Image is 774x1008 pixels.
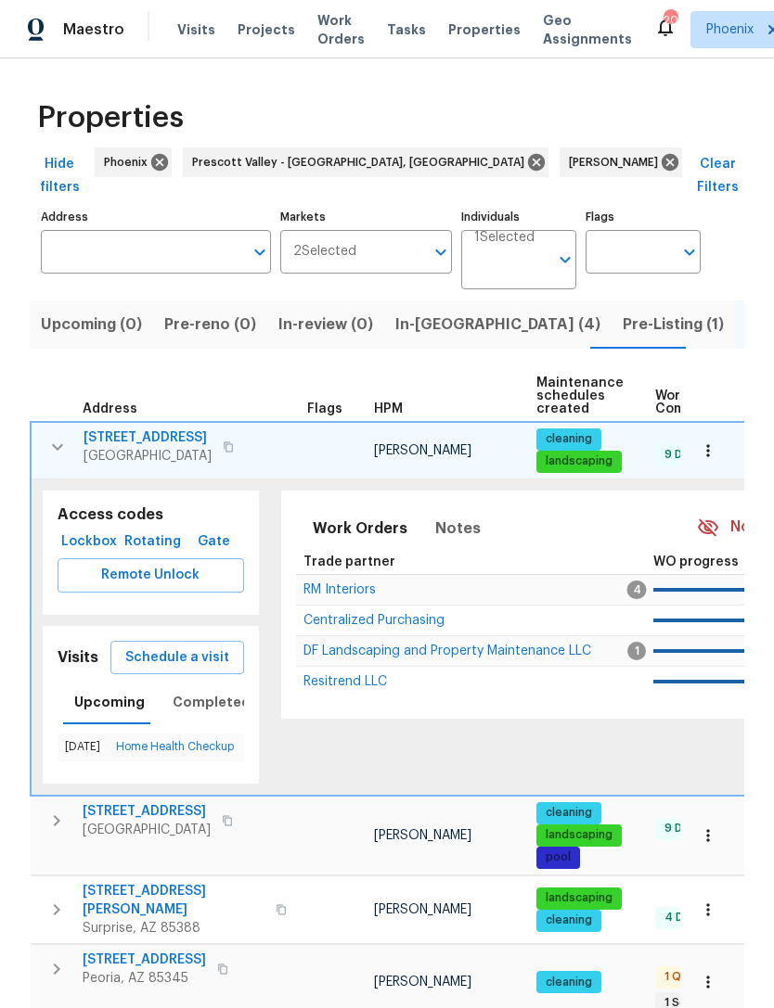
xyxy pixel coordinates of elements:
a: Home Health Checkup [116,741,234,752]
span: cleaning [538,975,600,990]
span: pool [538,849,578,865]
span: Address [83,402,137,415]
button: Open [552,247,578,273]
span: Clear Filters [695,153,740,198]
label: Individuals [461,211,576,223]
span: cleaning [538,912,600,928]
span: [STREET_ADDRESS] [83,951,206,969]
span: landscaping [538,890,620,906]
span: Gate [192,530,237,554]
button: Open [677,239,703,265]
span: Pre-Listing (1) [623,312,724,338]
span: Hide filters [37,153,82,198]
span: Work Orders [317,11,365,48]
a: RM Interiors [303,584,376,595]
button: Lockbox [58,525,121,559]
span: 1 [627,642,646,660]
span: Tasks [387,23,426,36]
div: 20 [664,11,677,30]
span: WO progress [653,555,739,568]
span: Rotating [128,530,177,554]
span: Remote Unlock [72,564,229,587]
span: Centralized Purchasing [303,614,445,627]
h5: Visits [58,648,98,668]
span: Flags [307,402,342,415]
span: Maintenance schedules created [536,376,624,415]
div: [PERSON_NAME] [560,147,682,177]
span: [STREET_ADDRESS][PERSON_NAME] [83,882,264,919]
a: DF Landscaping and Property Maintenance LLC [303,645,591,657]
span: 4 Done [657,910,712,925]
span: Work Order Completion [655,389,772,415]
span: Completed [173,691,251,714]
span: [GEOGRAPHIC_DATA] [83,821,211,839]
span: Properties [448,20,521,39]
span: [PERSON_NAME] [374,444,471,457]
span: Resitrend LLC [303,675,387,688]
a: Resitrend LLC [303,676,387,687]
span: HPM [374,402,403,415]
button: Gate [185,525,244,559]
span: Maestro [63,20,124,39]
span: Projects [238,20,295,39]
span: Schedule a visit [125,646,229,670]
label: Flags [586,211,701,223]
span: cleaning [538,805,600,821]
span: 4 [627,581,647,599]
span: Trade partner [303,555,395,568]
button: Rotating [121,525,185,559]
span: 1 Selected [474,230,535,246]
div: Prescott Valley - [GEOGRAPHIC_DATA], [GEOGRAPHIC_DATA] [183,147,548,177]
span: [PERSON_NAME] [374,903,471,916]
td: [DATE] [58,734,109,760]
h5: Access codes [58,505,244,525]
span: 2 Selected [293,244,356,260]
span: Phoenix [104,153,155,172]
span: [STREET_ADDRESS] [84,428,212,447]
span: Properties [37,108,184,127]
div: Phoenix [95,147,172,177]
span: [STREET_ADDRESS] [83,802,211,821]
button: Hide filters [30,147,89,204]
span: Upcoming (0) [41,312,142,338]
span: landscaping [538,827,620,843]
span: Pre-reno (0) [164,312,256,338]
span: Peoria, AZ 85345 [83,969,206,988]
button: Open [428,239,454,265]
span: [GEOGRAPHIC_DATA] [84,447,212,466]
span: Lockbox [65,530,113,554]
button: Clear Filters [688,147,747,204]
span: cleaning [538,431,600,447]
span: [PERSON_NAME] [569,153,665,172]
span: Upcoming [74,691,145,714]
span: 9 Done [657,821,711,836]
span: Notes [435,516,481,542]
span: [PERSON_NAME] [374,976,471,989]
span: 9 Done [657,447,711,463]
span: In-[GEOGRAPHIC_DATA] (4) [395,312,600,338]
span: In-review (0) [278,312,373,338]
span: [PERSON_NAME] [374,829,471,842]
label: Address [41,211,271,223]
span: DF Landscaping and Property Maintenance LLC [303,644,591,657]
span: landscaping [538,453,620,469]
span: Phoenix [706,20,754,39]
span: RM Interiors [303,583,376,596]
span: 1 QC [657,969,697,985]
span: Visits [177,20,215,39]
a: Centralized Purchasing [303,615,445,626]
span: Surprise, AZ 85388 [83,919,264,938]
label: Markets [280,211,453,223]
button: Open [247,239,273,265]
span: Work Orders [313,516,407,542]
button: Schedule a visit [110,641,244,675]
button: Remote Unlock [58,558,244,593]
span: Geo Assignments [543,11,632,48]
span: Prescott Valley - [GEOGRAPHIC_DATA], [GEOGRAPHIC_DATA] [192,153,532,172]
